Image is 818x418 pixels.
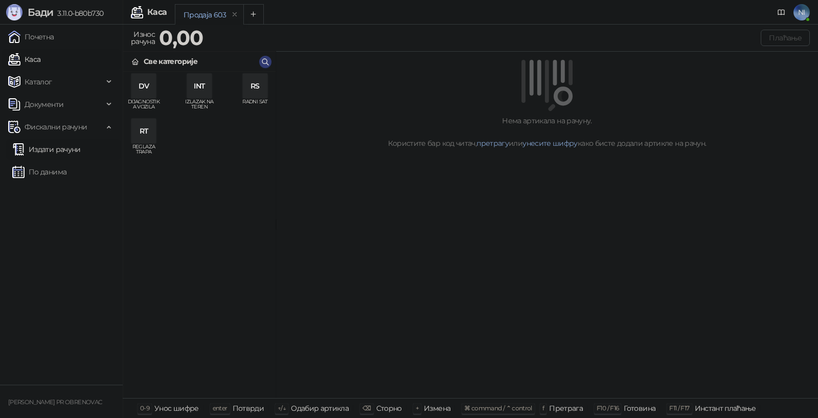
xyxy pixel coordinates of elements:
[53,9,103,18] span: 3.11.0-b80b730
[140,404,149,412] span: 0-9
[25,72,52,92] span: Каталог
[291,402,349,415] div: Одабир артикла
[424,402,450,415] div: Измена
[184,9,226,20] div: Продаја 603
[773,4,789,20] a: Документација
[695,402,756,415] div: Инстант плаћање
[8,399,102,406] small: [PERSON_NAME] PR OBRENOVAC
[127,144,160,160] span: REGLAZA TRAPA
[239,99,271,115] span: RADNI SAT
[144,56,197,67] div: Све категорије
[8,27,54,47] a: Почетна
[25,117,87,137] span: Фискални рачуни
[25,94,63,115] span: Документи
[147,8,167,16] div: Каса
[233,402,264,415] div: Потврди
[12,139,81,160] a: Издати рачуни
[416,404,419,412] span: +
[131,74,156,98] div: DV
[464,404,532,412] span: ⌘ command / ⌃ control
[12,162,66,182] a: По данима
[129,28,157,48] div: Износ рачуна
[213,404,228,412] span: enter
[154,402,199,415] div: Унос шифре
[597,404,619,412] span: F10 / F16
[624,402,655,415] div: Готовина
[476,139,509,148] a: претрагу
[376,402,402,415] div: Сторно
[228,10,241,19] button: remove
[761,30,810,46] button: Плаћање
[549,402,583,415] div: Претрага
[669,404,689,412] span: F11 / F17
[278,404,286,412] span: ↑/↓
[28,6,53,18] span: Бади
[159,25,203,50] strong: 0,00
[127,99,160,115] span: DIJAGNOSTIKA VOZILA
[131,119,156,143] div: RT
[8,49,40,70] a: Каса
[183,99,216,115] span: IZLAZAK NA TEREN
[187,74,212,98] div: INT
[793,4,810,20] span: NI
[288,115,806,149] div: Нема артикала на рачуну. Користите бар код читач, или како бисте додали артикле на рачун.
[243,4,264,25] button: Add tab
[542,404,544,412] span: f
[362,404,371,412] span: ⌫
[522,139,578,148] a: унесите шифру
[123,72,276,398] div: grid
[6,4,22,20] img: Logo
[243,74,267,98] div: RS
